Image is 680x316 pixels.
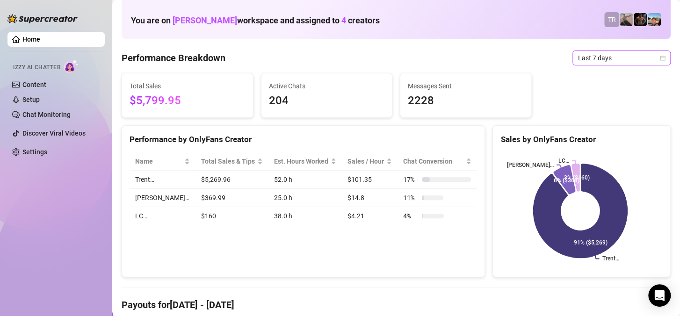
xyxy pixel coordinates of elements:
a: Home [22,36,40,43]
span: Chat Conversion [403,156,464,166]
td: $5,269.96 [195,171,268,189]
text: [PERSON_NAME]… [507,162,554,168]
td: $369.99 [195,189,268,207]
img: Zach [648,13,661,26]
td: Trent… [130,171,195,189]
span: 4 % [403,211,418,221]
span: Izzy AI Chatter [13,63,60,72]
a: Chat Monitoring [22,111,71,118]
span: [PERSON_NAME] [173,15,237,25]
h1: You are on workspace and assigned to creators [131,15,380,26]
span: 2228 [408,92,524,110]
a: Setup [22,96,40,103]
th: Total Sales & Tips [195,152,268,171]
td: $101.35 [342,171,398,189]
img: logo-BBDzfeDw.svg [7,14,78,23]
span: Total Sales & Tips [201,156,255,166]
span: Total Sales [130,81,246,91]
text: LC… [558,158,569,164]
td: [PERSON_NAME]… [130,189,195,207]
div: Sales by OnlyFans Creator [500,133,663,146]
td: 38.0 h [268,207,342,225]
h4: Payouts for [DATE] - [DATE] [122,298,671,311]
div: Performance by OnlyFans Creator [130,133,477,146]
div: Est. Hours Worked [274,156,329,166]
a: Settings [22,148,47,156]
h4: Performance Breakdown [122,51,225,65]
td: $4.21 [342,207,398,225]
text: Trent… [602,256,619,262]
td: $160 [195,207,268,225]
span: $5,799.95 [130,92,246,110]
span: 4 [341,15,346,25]
th: Name [130,152,195,171]
img: Trent [634,13,647,26]
span: Last 7 days [578,51,665,65]
span: 11 % [403,193,418,203]
span: Sales / Hour [347,156,384,166]
span: Name [135,156,182,166]
img: LC [620,13,633,26]
a: Discover Viral Videos [22,129,86,137]
span: TR [608,14,616,25]
span: 17 % [403,174,418,185]
td: 25.0 h [268,189,342,207]
span: Active Chats [269,81,385,91]
td: $14.8 [342,189,398,207]
td: LC… [130,207,195,225]
span: 204 [269,92,385,110]
img: AI Chatter [64,59,79,73]
span: calendar [660,55,666,61]
div: Open Intercom Messenger [648,284,671,307]
td: 52.0 h [268,171,342,189]
th: Sales / Hour [342,152,398,171]
span: Messages Sent [408,81,524,91]
th: Chat Conversion [398,152,477,171]
a: Content [22,81,46,88]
